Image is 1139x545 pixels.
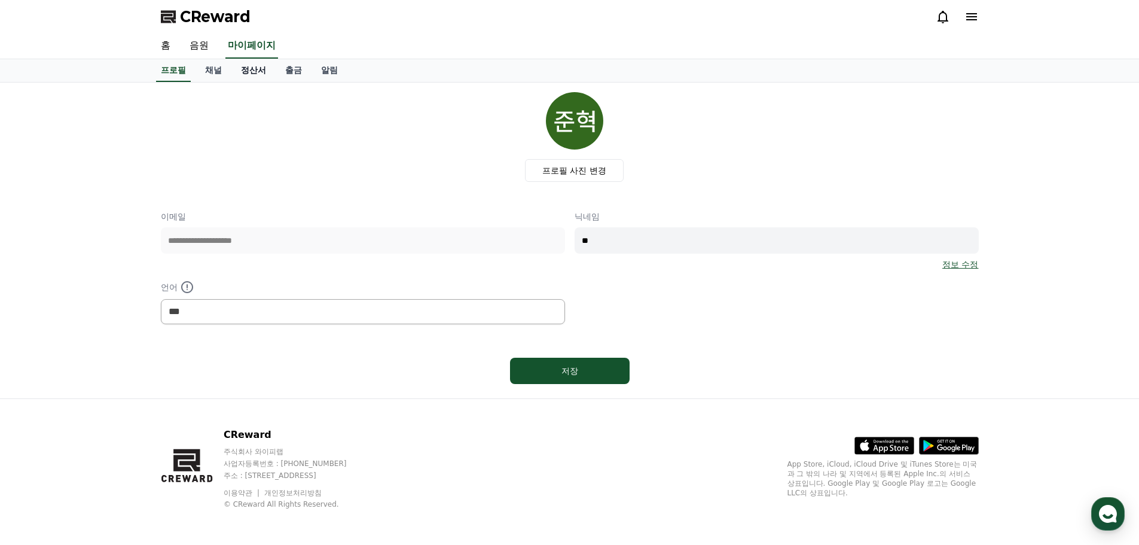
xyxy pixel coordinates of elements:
a: CReward [161,7,251,26]
p: 닉네임 [575,211,979,223]
a: 프로필 [156,59,191,82]
a: 출금 [276,59,312,82]
p: © CReward All Rights Reserved. [224,500,370,509]
a: 대화 [79,379,154,409]
p: 사업자등록번호 : [PHONE_NUMBER] [224,459,370,468]
a: 홈 [151,34,180,59]
p: 이메일 [161,211,565,223]
a: 이용약관 [224,489,261,497]
a: 설정 [154,379,230,409]
a: 음원 [180,34,218,59]
a: 홈 [4,379,79,409]
a: 알림 [312,59,347,82]
img: profile_image [546,92,603,150]
a: 정산서 [231,59,276,82]
p: 언어 [161,280,565,294]
p: App Store, iCloud, iCloud Drive 및 iTunes Store는 미국과 그 밖의 나라 및 지역에서 등록된 Apple Inc.의 서비스 상표입니다. Goo... [787,459,979,498]
a: 정보 수정 [942,258,978,270]
span: 설정 [185,397,199,407]
a: 마이페이지 [225,34,278,59]
div: 저장 [534,365,606,377]
a: 개인정보처리방침 [264,489,322,497]
label: 프로필 사진 변경 [525,159,624,182]
p: 주식회사 와이피랩 [224,447,370,456]
p: 주소 : [STREET_ADDRESS] [224,471,370,480]
p: CReward [224,428,370,442]
span: 대화 [109,398,124,407]
a: 채널 [196,59,231,82]
span: 홈 [38,397,45,407]
span: CReward [180,7,251,26]
button: 저장 [510,358,630,384]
